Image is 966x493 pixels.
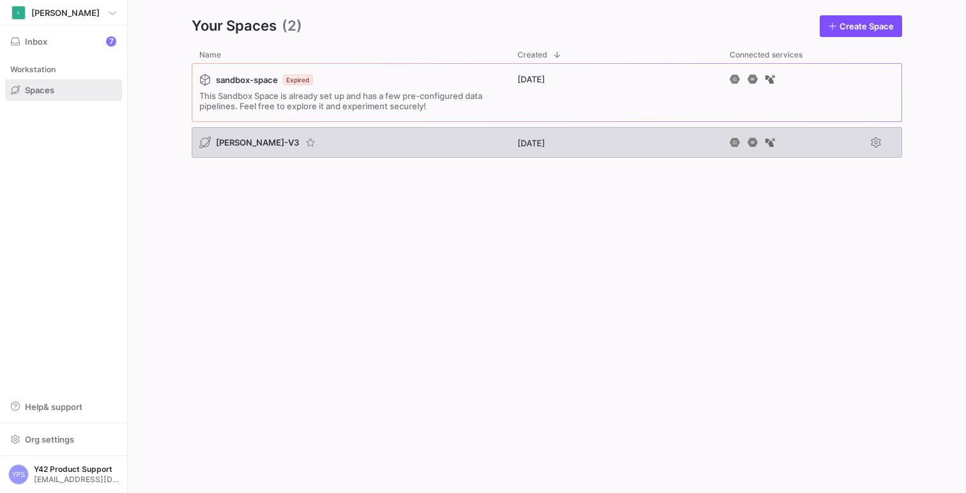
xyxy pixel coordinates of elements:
[282,15,302,37] span: (2)
[730,50,802,59] span: Connected services
[192,15,277,37] span: Your Spaces
[5,396,122,418] button: Help& support
[839,21,894,31] span: Create Space
[192,127,902,163] div: Press SPACE to select this row.
[34,465,119,474] span: Y42 Product Support
[5,429,122,450] button: Org settings
[517,74,545,84] span: [DATE]
[5,436,122,446] a: Org settings
[12,6,25,19] div: K
[192,63,902,127] div: Press SPACE to select this row.
[216,75,278,85] span: sandbox-space
[5,60,122,79] div: Workstation
[820,15,902,37] a: Create Space
[25,434,74,444] span: Org settings
[283,75,312,85] span: Expired
[25,85,54,95] span: Spaces
[199,50,221,59] span: Name
[25,36,47,47] span: Inbox
[31,8,100,18] span: [PERSON_NAME]
[216,137,299,148] span: [PERSON_NAME]-V3
[517,138,545,148] span: [DATE]
[34,475,119,484] span: [EMAIL_ADDRESS][DOMAIN_NAME]
[5,31,122,52] button: Inbox7
[199,91,502,111] span: This Sandbox Space is already set up and has a few pre-configured data pipelines. Feel free to ex...
[517,50,548,59] span: Created
[25,402,82,412] span: Help & support
[8,464,29,485] div: YPS
[5,79,122,101] a: Spaces
[106,36,116,47] div: 7
[5,461,122,488] button: YPSY42 Product Support[EMAIL_ADDRESS][DOMAIN_NAME]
